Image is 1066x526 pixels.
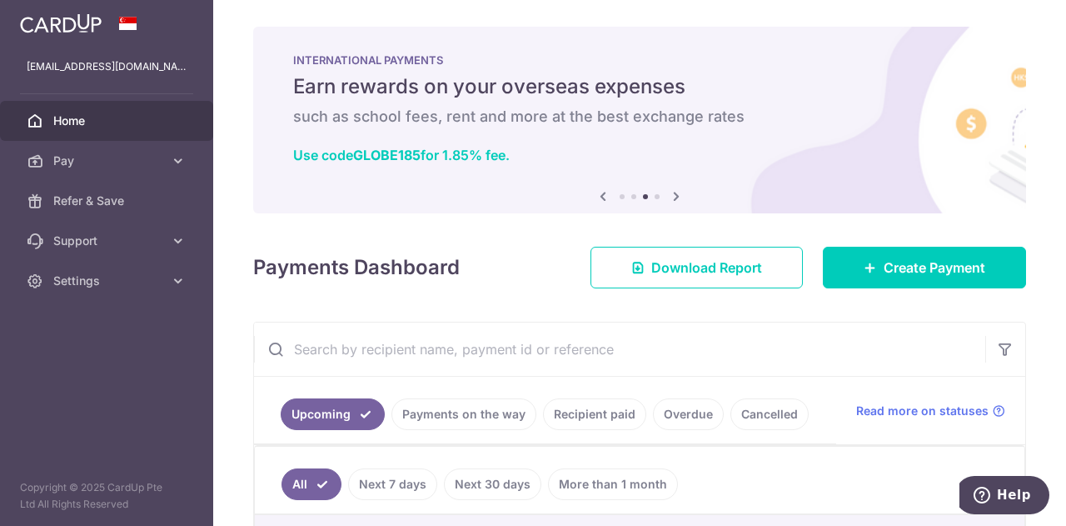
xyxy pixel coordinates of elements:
[293,73,986,100] h5: Earn rewards on your overseas expenses
[53,193,163,209] span: Refer & Save
[353,147,421,163] b: GLOBE185
[293,107,986,127] h6: such as school fees, rent and more at the best exchange rates
[884,258,985,278] span: Create Payment
[959,476,1049,518] iframe: Opens a widget where you can find more information
[856,403,1005,419] a: Read more on statuses
[20,13,102,33] img: CardUp
[253,27,1026,213] img: International Payment Banner
[651,258,762,278] span: Download Report
[281,398,385,430] a: Upcoming
[730,398,809,430] a: Cancelled
[281,468,341,500] a: All
[856,403,989,419] span: Read more on statuses
[823,247,1026,288] a: Create Payment
[254,323,985,376] input: Search by recipient name, payment id or reference
[548,468,678,500] a: More than 1 month
[53,273,163,289] span: Settings
[253,253,460,283] h4: Payments Dashboard
[53,113,163,129] span: Home
[293,147,510,163] a: Use codeGLOBE185for 1.85% fee.
[543,398,646,430] a: Recipient paid
[391,398,536,430] a: Payments on the way
[53,153,163,169] span: Pay
[348,468,437,500] a: Next 7 days
[293,53,986,67] p: INTERNATIONAL PAYMENTS
[53,233,163,249] span: Support
[444,468,541,500] a: Next 30 days
[653,398,724,430] a: Overdue
[27,58,187,75] p: [EMAIL_ADDRESS][DOMAIN_NAME]
[590,247,803,288] a: Download Report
